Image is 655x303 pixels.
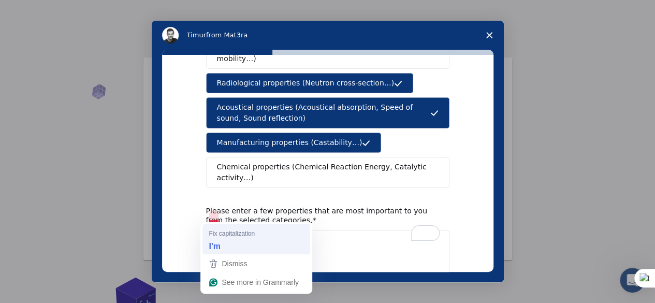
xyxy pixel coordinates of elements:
span: Chemical properties (Chemical Reaction Energy, Catalytic activity…) [217,162,431,183]
span: from Mat3ra [206,31,248,39]
button: Chemical properties (Chemical Reaction Energy, Catalytic activity…) [206,157,449,188]
button: Radiological properties (Neutron cross-section…) [206,73,414,93]
span: Support [21,7,58,17]
span: Acoustical properties (Acoustical absorption, Speed of sound, Sound reflection) [217,102,430,124]
span: Radiological properties (Neutron cross-section…) [217,78,395,89]
div: Please enter a few properties that are most important to you from the selected categories. [206,206,434,225]
textarea: To enrich screen reader interactions, please activate Accessibility in Grammarly extension settings [206,230,449,273]
span: Close survey [475,21,504,50]
button: Acoustical properties (Acoustical absorption, Speed of sound, Sound reflection) [206,97,449,128]
img: Profile image for Timur [162,27,179,44]
span: Manufacturing properties (Castability…) [217,137,362,148]
span: Timur [187,31,206,39]
button: Manufacturing properties (Castability…) [206,133,382,153]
